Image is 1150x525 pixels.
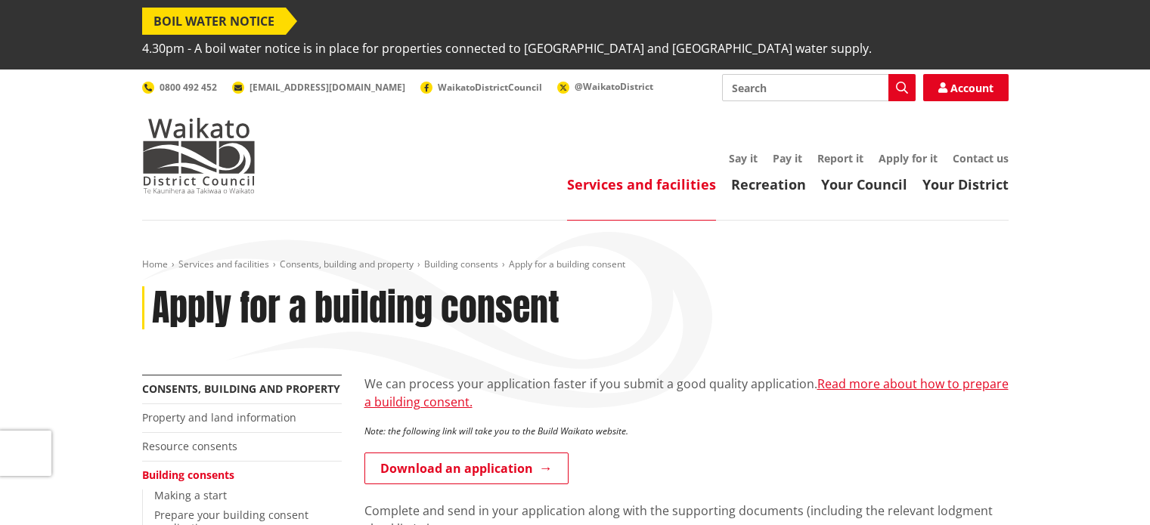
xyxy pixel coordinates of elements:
[142,118,256,193] img: Waikato District Council - Te Kaunihera aa Takiwaa o Waikato
[178,258,269,270] a: Services and facilities
[364,375,1009,411] p: We can process your application faster if you submit a good quality application.
[364,452,569,484] a: Download an application
[142,410,296,425] a: Property and land information
[420,81,542,94] a: WaikatoDistrictCouncil
[142,381,340,396] a: Consents, building and property
[364,425,628,437] em: Note: the following link will take you to the Build Waikato website.
[142,258,1009,271] nav: breadcrumb
[154,488,227,502] a: Making a start
[773,151,802,165] a: Pay it
[567,175,716,193] a: Services and facilities
[160,81,217,94] span: 0800 492 452
[509,258,625,270] span: Apply for a building consent
[364,375,1009,410] a: Read more about how to prepare a building consent.
[731,175,806,193] a: Recreation
[879,151,938,165] a: Apply for it
[152,286,560,330] h1: Apply for a building consent
[142,81,217,94] a: 0800 492 452
[232,81,405,94] a: [EMAIL_ADDRESS][DOMAIN_NAME]
[142,8,286,35] span: BOIL WATER NOTICE
[424,258,498,270] a: Building consents
[817,151,863,165] a: Report it
[250,81,405,94] span: [EMAIL_ADDRESS][DOMAIN_NAME]
[922,175,1009,193] a: Your District
[575,80,653,93] span: @WaikatoDistrict
[953,151,1009,165] a: Contact us
[280,258,414,270] a: Consents, building and property
[142,35,872,62] span: 4.30pm - A boil water notice is in place for properties connected to [GEOGRAPHIC_DATA] and [GEOGR...
[142,439,237,453] a: Resource consents
[722,74,916,101] input: Search input
[821,175,907,193] a: Your Council
[923,74,1009,101] a: Account
[142,258,168,270] a: Home
[557,80,653,93] a: @WaikatoDistrict
[438,81,542,94] span: WaikatoDistrictCouncil
[729,151,758,165] a: Say it
[142,468,234,482] a: Building consents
